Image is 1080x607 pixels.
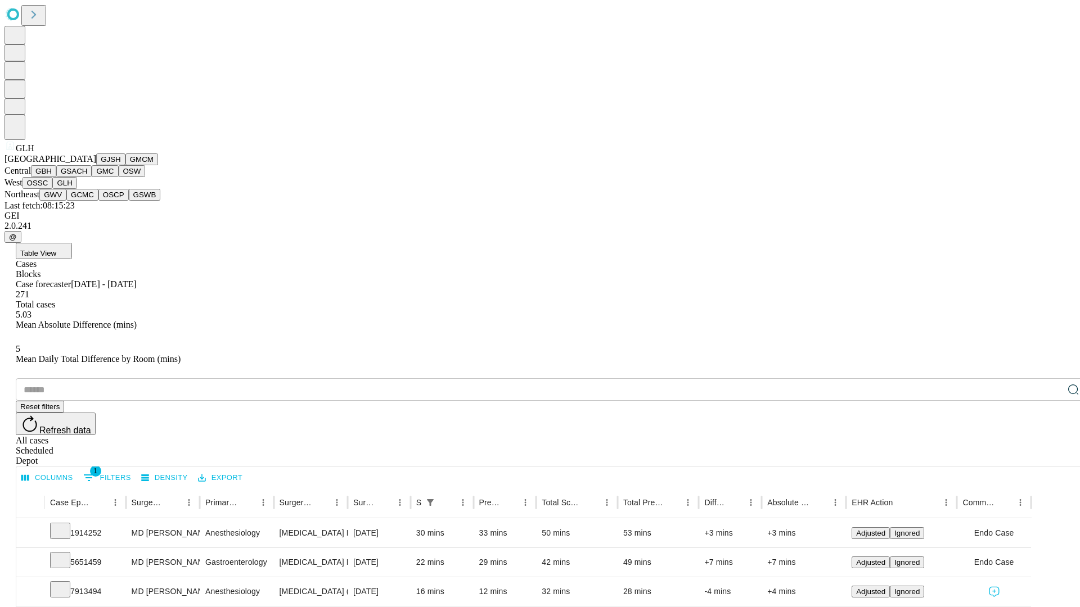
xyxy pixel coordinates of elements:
div: 12 mins [479,577,531,606]
button: GMCM [125,153,158,165]
button: Menu [743,495,759,510]
span: 5 [16,344,20,354]
div: Scheduled In Room Duration [416,498,421,507]
button: GBH [31,165,56,177]
div: +7 mins [767,548,840,577]
button: Sort [92,495,107,510]
button: GSACH [56,165,92,177]
div: Difference [704,498,726,507]
span: 5.03 [16,310,31,319]
div: MD [PERSON_NAME] [132,577,194,606]
div: [DATE] [353,519,405,547]
span: Ignored [894,529,920,537]
span: [GEOGRAPHIC_DATA] [4,154,96,164]
span: Endo Case [974,519,1014,547]
button: GWV [39,189,66,201]
div: 33 mins [479,519,531,547]
span: Adjusted [856,587,885,596]
div: 2.0.241 [4,221,1075,231]
div: 22 mins [416,548,468,577]
div: 50 mins [542,519,612,547]
div: EHR Action [852,498,893,507]
div: Anesthesiology [205,577,268,606]
button: Refresh data [16,413,96,435]
button: Sort [502,495,517,510]
button: Ignored [890,556,924,568]
div: [DATE] [353,577,405,606]
button: Menu [392,495,408,510]
button: GMC [92,165,118,177]
div: +3 mins [704,519,756,547]
div: Case Epic Id [50,498,91,507]
span: Endo Case [974,548,1014,577]
button: Menu [1012,495,1028,510]
button: Sort [997,495,1012,510]
button: Menu [255,495,271,510]
span: Ignored [894,558,920,567]
div: MD [PERSON_NAME] [132,519,194,547]
button: Sort [439,495,455,510]
button: Menu [329,495,345,510]
button: Export [195,469,245,487]
button: Menu [680,495,696,510]
span: Adjusted [856,529,885,537]
button: Expand [22,582,39,602]
button: GSWB [129,189,161,201]
button: OSCP [98,189,129,201]
div: Total Predicted Duration [623,498,664,507]
div: Absolute Difference [767,498,811,507]
button: Sort [376,495,392,510]
div: Primary Service [205,498,238,507]
div: 16 mins [416,577,468,606]
span: Case forecaster [16,279,71,289]
button: Reset filters [16,401,64,413]
button: Adjusted [852,586,890,597]
span: Mean Daily Total Difference by Room (mins) [16,354,181,364]
div: GEI [4,211,1075,221]
button: GLH [52,177,76,189]
button: Menu [599,495,615,510]
button: Sort [165,495,181,510]
button: Sort [727,495,743,510]
button: Sort [894,495,910,510]
div: 7913494 [50,577,120,606]
button: Menu [827,495,843,510]
button: Menu [181,495,197,510]
button: Table View [16,243,72,259]
div: Surgery Name [280,498,312,507]
span: Northeast [4,189,39,199]
span: Central [4,166,31,175]
button: Menu [455,495,471,510]
div: 29 mins [479,548,531,577]
span: Ignored [894,587,920,596]
span: Reset filters [20,402,60,411]
span: Total cases [16,300,55,309]
div: +7 mins [704,548,756,577]
div: Endo Case [962,519,1025,547]
button: Show filters [422,495,438,510]
div: -4 mins [704,577,756,606]
span: Mean Absolute Difference (mins) [16,320,137,329]
div: Total Scheduled Duration [542,498,582,507]
span: Refresh data [39,425,91,435]
div: 1914252 [50,519,120,547]
button: Ignored [890,527,924,539]
div: 30 mins [416,519,468,547]
span: @ [9,233,17,241]
span: GLH [16,143,34,153]
div: 32 mins [542,577,612,606]
div: Anesthesiology [205,519,268,547]
div: Surgery Date [353,498,375,507]
button: GCMC [66,189,98,201]
button: GJSH [96,153,125,165]
button: OSW [119,165,146,177]
button: Menu [517,495,533,510]
button: Sort [583,495,599,510]
button: OSSC [22,177,53,189]
button: Menu [938,495,954,510]
button: Expand [22,553,39,573]
div: [MEDICAL_DATA] (EGD), FLEXIBLE, TRANSORAL, DIAGNOSTIC [280,577,342,606]
div: 1 active filter [422,495,438,510]
span: Adjusted [856,558,885,567]
div: Comments [962,498,995,507]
